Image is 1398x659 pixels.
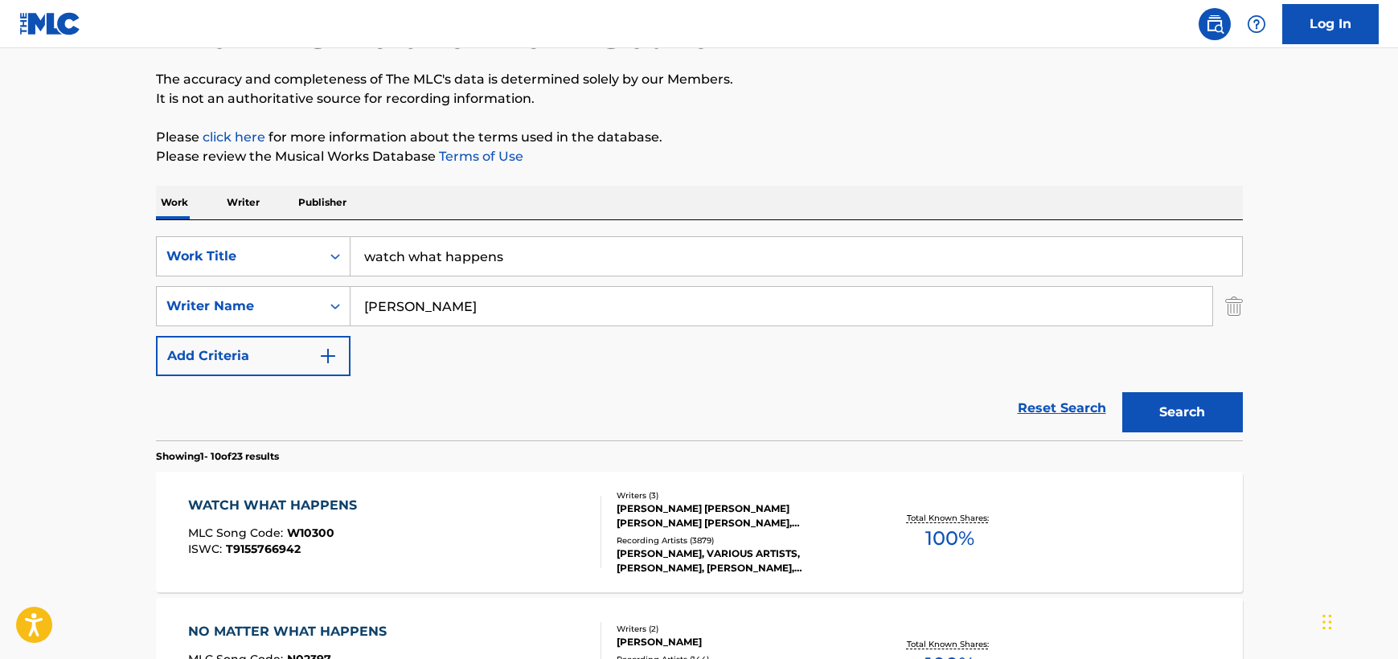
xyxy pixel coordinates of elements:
div: Writers ( 2 ) [617,623,859,635]
span: 100 % [925,524,974,553]
span: ISWC : [188,542,226,556]
img: search [1205,14,1224,34]
p: Please review the Musical Works Database [156,147,1243,166]
span: MLC Song Code : [188,526,287,540]
img: Delete Criterion [1225,286,1243,326]
div: WATCH WHAT HAPPENS [188,496,365,515]
p: Total Known Shares: [907,638,993,650]
a: click here [203,129,265,145]
p: It is not an authoritative source for recording information. [156,89,1243,108]
p: The accuracy and completeness of The MLC's data is determined solely by our Members. [156,70,1243,89]
div: Drag [1322,598,1332,646]
div: Recording Artists ( 3879 ) [617,534,859,546]
div: Writer Name [166,297,311,316]
div: Help [1240,8,1273,40]
p: Work [156,186,193,219]
p: Publisher [293,186,351,219]
a: Log In [1282,4,1379,44]
iframe: Chat Widget [1318,582,1398,659]
a: Terms of Use [436,149,523,164]
img: help [1247,14,1266,34]
span: W10300 [287,526,334,540]
div: NO MATTER WHAT HAPPENS [188,622,395,641]
span: T9155766942 [226,542,301,556]
p: Writer [222,186,264,219]
a: WATCH WHAT HAPPENSMLC Song Code:W10300ISWC:T9155766942Writers (3)[PERSON_NAME] [PERSON_NAME] [PER... [156,472,1243,592]
img: MLC Logo [19,12,81,35]
div: [PERSON_NAME], VARIOUS ARTISTS, [PERSON_NAME], [PERSON_NAME], [PERSON_NAME], [PERSON_NAME], VARIO... [617,546,859,575]
div: [PERSON_NAME] [617,635,859,649]
a: Public Search [1199,8,1231,40]
p: Total Known Shares: [907,512,993,524]
a: Reset Search [1010,391,1114,426]
form: Search Form [156,236,1243,440]
p: Showing 1 - 10 of 23 results [156,449,279,464]
img: 9d2ae6d4665cec9f34b9.svg [318,346,338,366]
div: Writers ( 3 ) [617,489,859,501]
button: Search [1122,392,1243,432]
div: [PERSON_NAME] [PERSON_NAME] [PERSON_NAME] [PERSON_NAME], [PERSON_NAME] [617,501,859,530]
p: Please for more information about the terms used in the database. [156,128,1243,147]
div: Work Title [166,247,311,266]
button: Add Criteria [156,336,351,376]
